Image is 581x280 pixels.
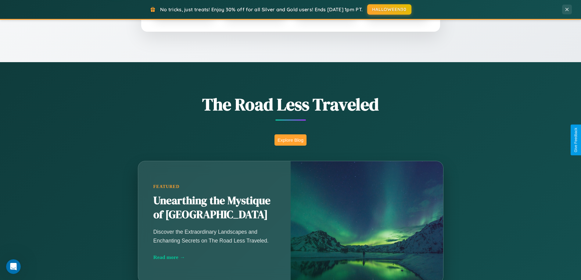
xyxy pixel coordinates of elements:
div: Featured [153,184,275,189]
iframe: Intercom live chat [6,259,21,274]
span: No tricks, just treats! Enjoy 30% off for all Silver and Gold users! Ends [DATE] 1pm PT. [160,6,363,12]
button: Explore Blog [274,134,307,146]
h1: The Road Less Traveled [108,93,474,116]
div: Read more → [153,254,275,261]
button: HALLOWEEN30 [367,4,411,15]
p: Discover the Extraordinary Landscapes and Enchanting Secrets on The Road Less Traveled. [153,228,275,245]
h2: Unearthing the Mystique of [GEOGRAPHIC_DATA] [153,194,275,222]
div: Give Feedback [574,128,578,152]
